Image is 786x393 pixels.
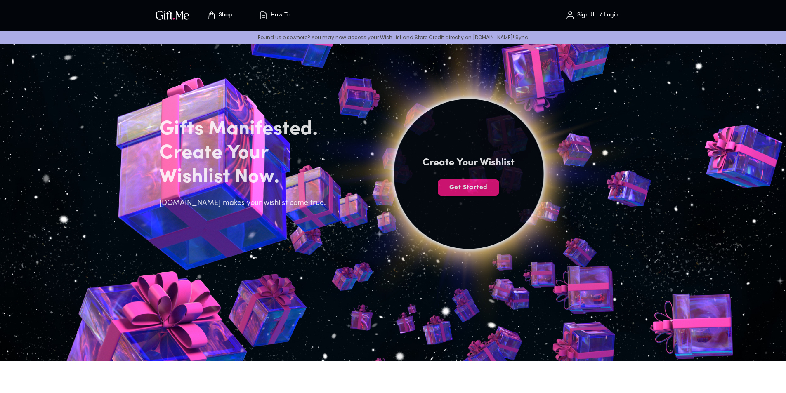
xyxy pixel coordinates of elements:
[575,12,618,19] p: Sign Up / Login
[515,34,528,41] a: Sync
[259,10,269,20] img: how-to.svg
[197,2,242,28] button: Store page
[283,7,654,359] img: hero_sun.png
[252,2,297,28] button: How To
[269,12,290,19] p: How To
[159,198,331,209] h6: [DOMAIN_NAME] makes your wishlist come true.
[154,9,191,21] img: GiftMe Logo
[7,34,779,41] p: Found us elsewhere? You may now access your Wish List and Store Credit directly on [DOMAIN_NAME]!
[217,12,232,19] p: Shop
[153,10,192,20] button: GiftMe Logo
[438,179,499,196] button: Get Started
[159,141,331,165] h2: Create Your
[423,156,515,169] h4: Create Your Wishlist
[438,183,499,192] span: Get Started
[159,165,331,189] h2: Wishlist Now.
[159,118,331,141] h2: Gifts Manifested.
[551,2,633,28] button: Sign Up / Login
